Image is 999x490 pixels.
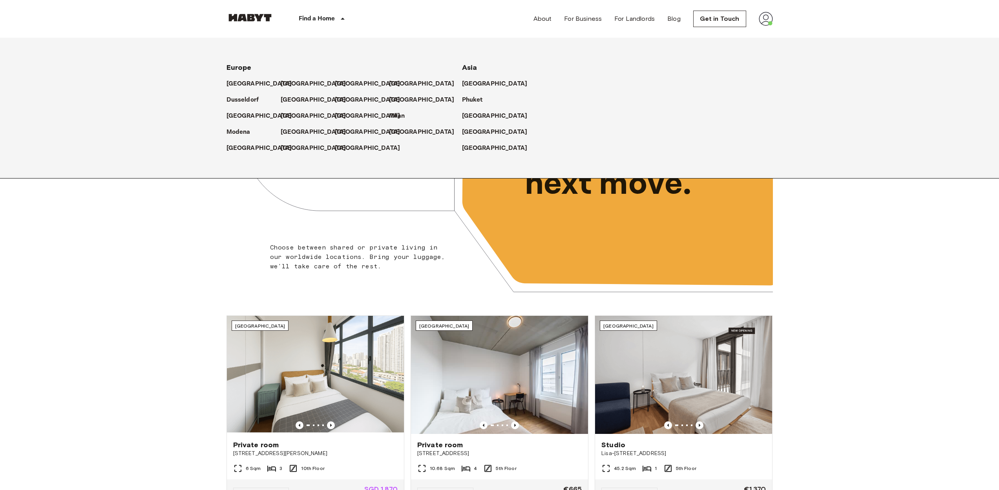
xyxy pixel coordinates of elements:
button: Previous image [296,421,303,429]
span: 5th Floor [496,465,516,472]
p: [GEOGRAPHIC_DATA] [226,111,292,121]
p: [GEOGRAPHIC_DATA] [226,144,292,153]
p: [GEOGRAPHIC_DATA] [462,144,528,153]
p: [GEOGRAPHIC_DATA] [281,128,346,137]
span: 5th Floor [676,465,696,472]
p: [GEOGRAPHIC_DATA] [389,79,455,89]
p: [GEOGRAPHIC_DATA] [281,79,346,89]
p: [GEOGRAPHIC_DATA] [389,95,455,105]
a: [GEOGRAPHIC_DATA] [335,128,408,137]
span: 10th Floor [301,465,325,472]
p: Modena [226,128,250,137]
a: [GEOGRAPHIC_DATA] [462,79,535,89]
a: [GEOGRAPHIC_DATA] [335,95,408,105]
p: Unlock your next move. [525,125,760,204]
p: Choose between shared or private living in our worldwide locations. Bring your luggage, we'll tak... [270,243,450,271]
span: 1 [655,465,657,472]
button: Previous image [664,421,672,429]
p: [GEOGRAPHIC_DATA] [462,79,528,89]
span: Studio [601,440,625,450]
a: [GEOGRAPHIC_DATA] [335,144,408,153]
a: About [533,14,552,24]
a: [GEOGRAPHIC_DATA] [335,79,408,89]
button: Previous image [327,421,335,429]
span: 4 [474,465,477,472]
p: [GEOGRAPHIC_DATA] [335,79,400,89]
a: [GEOGRAPHIC_DATA] [281,144,354,153]
a: [GEOGRAPHIC_DATA] [462,128,535,137]
img: Marketing picture of unit SG-01-116-001-02 [227,316,404,434]
img: avatar [759,12,773,26]
span: 3 [279,465,282,472]
span: [STREET_ADDRESS] [417,450,582,457]
span: 10.68 Sqm [430,465,455,472]
span: [GEOGRAPHIC_DATA] [419,323,469,329]
a: [GEOGRAPHIC_DATA] [281,95,354,105]
a: Get in Touch [693,11,746,27]
p: Find a Home [299,14,335,24]
p: [GEOGRAPHIC_DATA] [281,95,346,105]
a: [GEOGRAPHIC_DATA] [389,95,462,105]
span: Asia [462,63,477,72]
a: [GEOGRAPHIC_DATA] [226,111,300,121]
span: Private room [417,440,463,450]
a: [GEOGRAPHIC_DATA] [462,111,535,121]
span: 45.2 Sqm [614,465,636,472]
p: Milan [389,111,405,121]
span: Europe [226,63,252,72]
a: [GEOGRAPHIC_DATA] [281,111,354,121]
a: For Landlords [614,14,655,24]
p: [GEOGRAPHIC_DATA] [226,79,292,89]
p: [GEOGRAPHIC_DATA] [335,95,400,105]
img: Marketing picture of unit DE-04-037-026-03Q [411,316,588,434]
span: 6 Sqm [246,465,261,472]
span: Lisa-[STREET_ADDRESS] [601,450,766,457]
p: [GEOGRAPHIC_DATA] [335,128,400,137]
button: Previous image [480,421,488,429]
a: [GEOGRAPHIC_DATA] [389,79,462,89]
a: [GEOGRAPHIC_DATA] [226,144,300,153]
a: Blog [667,14,681,24]
a: For Business [564,14,602,24]
p: [GEOGRAPHIC_DATA] [462,111,528,121]
span: Private room [233,440,279,450]
span: [STREET_ADDRESS][PERSON_NAME] [233,450,398,457]
a: [GEOGRAPHIC_DATA] [389,128,462,137]
a: [GEOGRAPHIC_DATA] [462,144,535,153]
button: Previous image [511,421,519,429]
button: Previous image [696,421,703,429]
p: [GEOGRAPHIC_DATA] [335,144,400,153]
p: [GEOGRAPHIC_DATA] [281,144,346,153]
p: Phuket [462,95,483,105]
span: [GEOGRAPHIC_DATA] [235,323,285,329]
img: Habyt [226,14,274,22]
a: Dusseldorf [226,95,267,105]
img: Marketing picture of unit DE-01-489-503-001 [595,316,772,434]
a: Phuket [462,95,491,105]
a: Milan [389,111,413,121]
a: Modena [226,128,258,137]
a: [GEOGRAPHIC_DATA] [281,128,354,137]
span: [GEOGRAPHIC_DATA] [603,323,654,329]
a: [GEOGRAPHIC_DATA] [281,79,354,89]
a: [GEOGRAPHIC_DATA] [226,79,300,89]
p: [GEOGRAPHIC_DATA] [281,111,346,121]
p: [GEOGRAPHIC_DATA] [462,128,528,137]
p: Dusseldorf [226,95,259,105]
p: [GEOGRAPHIC_DATA] [389,128,455,137]
p: [GEOGRAPHIC_DATA] [335,111,400,121]
a: [GEOGRAPHIC_DATA] [335,111,408,121]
